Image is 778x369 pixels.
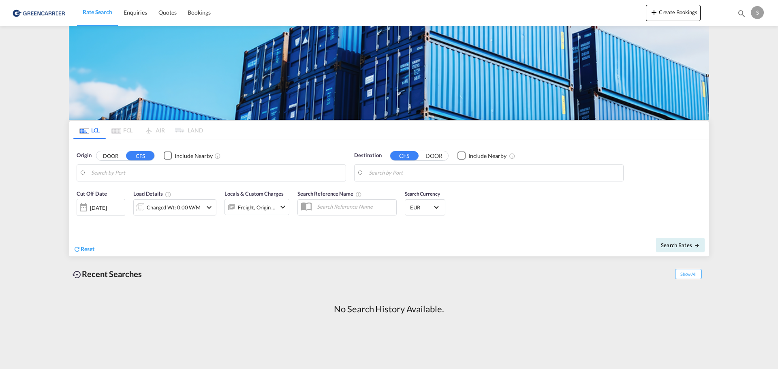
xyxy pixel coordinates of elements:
[175,152,213,160] div: Include Nearby
[737,9,746,21] div: icon-magnify
[124,9,147,16] span: Enquiries
[91,167,342,179] input: Search by Port
[90,204,107,211] div: [DATE]
[334,303,444,316] div: No Search History Available.
[278,202,288,212] md-icon: icon-chevron-down
[147,202,201,213] div: Charged Wt: 0,00 W/M
[737,9,746,18] md-icon: icon-magnify
[675,269,702,279] span: Show All
[224,190,284,197] span: Locals & Custom Charges
[83,9,112,15] span: Rate Search
[509,153,515,159] md-icon: Unchecked: Ignores neighbouring ports when fetching rates.Checked : Includes neighbouring ports w...
[188,9,210,16] span: Bookings
[420,151,448,160] button: DOOR
[73,121,203,139] md-pagination-wrapper: Use the left and right arrow keys to navigate between tabs
[158,9,176,16] span: Quotes
[77,215,83,226] md-datepicker: Select
[313,200,396,213] input: Search Reference Name
[409,201,441,213] md-select: Select Currency: € EUREuro
[354,151,382,160] span: Destination
[649,7,659,17] md-icon: icon-plus 400-fg
[126,151,154,160] button: CFS
[73,245,81,253] md-icon: icon-refresh
[751,6,764,19] div: S
[12,4,67,22] img: 1378a7308afe11ef83610d9e779c6b34.png
[694,243,700,248] md-icon: icon-arrow-right
[69,265,145,283] div: Recent Searches
[369,167,619,179] input: Search by Port
[164,151,213,160] md-checkbox: Checkbox No Ink
[133,190,171,197] span: Load Details
[73,121,106,139] md-tab-item: LCL
[165,191,171,198] md-icon: Chargeable Weight
[69,139,709,256] div: Origin DOOR CFS Checkbox No InkUnchecked: Ignores neighbouring ports when fetching rates.Checked ...
[646,5,701,21] button: icon-plus 400-fgCreate Bookings
[96,151,125,160] button: DOOR
[133,199,216,215] div: Charged Wt: 0,00 W/Micon-chevron-down
[468,152,507,160] div: Include Nearby
[656,238,705,252] button: Search Ratesicon-arrow-right
[410,204,433,211] span: EUR
[355,191,362,198] md-icon: Your search will be saved by the below given name
[204,203,214,212] md-icon: icon-chevron-down
[224,199,289,215] div: Freight Origin Destinationicon-chevron-down
[77,199,125,216] div: [DATE]
[297,190,362,197] span: Search Reference Name
[390,151,419,160] button: CFS
[77,190,107,197] span: Cut Off Date
[457,151,507,160] md-checkbox: Checkbox No Ink
[81,245,94,252] span: Reset
[405,191,440,197] span: Search Currency
[661,242,700,248] span: Search Rates
[238,202,276,213] div: Freight Origin Destination
[77,151,91,160] span: Origin
[214,153,221,159] md-icon: Unchecked: Ignores neighbouring ports when fetching rates.Checked : Includes neighbouring ports w...
[72,270,82,279] md-icon: icon-backup-restore
[69,26,709,120] img: GreenCarrierFCL_LCL.png
[73,245,94,254] div: icon-refreshReset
